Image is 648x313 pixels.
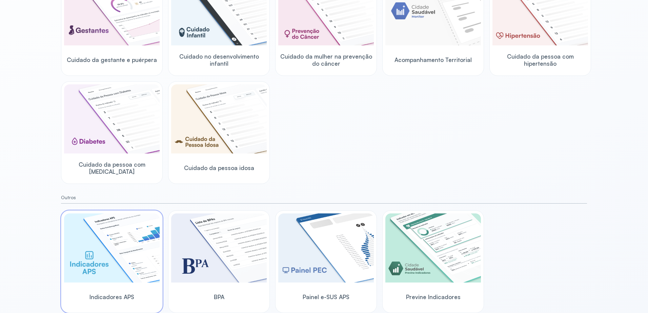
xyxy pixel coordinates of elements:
span: Acompanhamento Territorial [394,56,472,63]
span: Indicadores APS [89,293,134,300]
span: Painel e-SUS APS [303,293,349,300]
span: BPA [214,293,224,300]
span: Cuidado da gestante e puérpera [67,56,157,63]
span: Cuidado da pessoa com [MEDICAL_DATA] [64,161,160,175]
span: Cuidado no desenvolvimento infantil [171,53,267,67]
img: diabetics.png [64,84,160,153]
span: Cuidado da pessoa idosa [184,164,254,171]
img: aps-indicators.png [64,213,160,283]
img: elderly.png [171,84,267,153]
img: pec-panel.png [278,213,374,283]
img: bpa.png [171,213,267,283]
span: Cuidado da mulher na prevenção do câncer [278,53,374,67]
img: previne-brasil.png [385,213,481,283]
small: Outros [61,195,587,201]
span: Cuidado da pessoa com hipertensão [492,53,588,67]
span: Previne Indicadores [406,293,461,300]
